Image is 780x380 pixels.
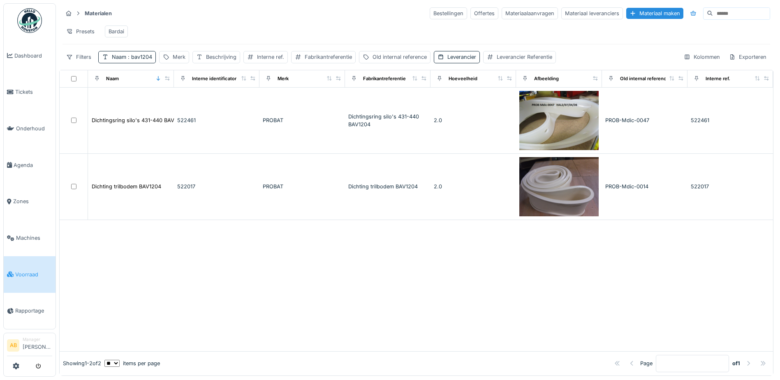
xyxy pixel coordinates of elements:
[16,125,52,132] span: Onderhoud
[497,53,552,61] div: Leverancier Referentie
[4,256,56,293] a: Voorraad
[14,161,52,169] span: Agenda
[13,197,52,205] span: Zones
[4,293,56,329] a: Rapportage
[434,183,513,190] div: 2.0
[519,157,598,216] img: Dichting trilbodem BAV1204
[691,116,770,124] div: 522461
[62,25,98,37] div: Presets
[4,74,56,111] a: Tickets
[62,51,95,63] div: Filters
[434,116,513,124] div: 2.0
[470,7,498,19] div: Offertes
[15,307,52,315] span: Rapportage
[620,75,669,82] div: Old internal reference
[4,37,56,74] a: Dashboard
[4,220,56,256] a: Machines
[263,116,342,124] div: PROBAT
[348,113,427,128] div: Dichtingsring silo's 431-440 BAV1204
[449,75,477,82] div: Hoeveelheid
[561,7,623,19] div: Materiaal leveranciers
[23,336,52,343] div: Manager
[81,9,115,17] strong: Materialen
[17,8,42,33] img: Badge_color-CXgf-gQk.svg
[92,183,161,190] div: Dichting trilbodem BAV1204
[4,147,56,183] a: Agenda
[112,53,152,61] div: Naam
[605,183,684,190] div: PROB-Mdic-0014
[4,110,56,147] a: Onderhoud
[732,359,740,367] strong: of 1
[725,51,770,63] div: Exporteren
[519,91,598,150] img: Dichtingsring silo's 431-440 BAV1204
[126,54,152,60] span: : bav1204
[106,75,119,82] div: Naam
[4,183,56,220] a: Zones
[23,336,52,354] li: [PERSON_NAME]
[691,183,770,190] div: 522017
[63,359,101,367] div: Showing 1 - 2 of 2
[605,116,684,124] div: PROB-Mdic-0047
[7,336,52,356] a: AB Manager[PERSON_NAME]
[447,53,476,61] div: Leverancier
[626,8,683,19] div: Materiaal maken
[363,75,406,82] div: Fabrikantreferentie
[109,28,124,35] div: Bardai
[680,51,724,63] div: Kolommen
[192,75,236,82] div: Interne identificator
[14,52,52,60] span: Dashboard
[177,116,256,124] div: 522461
[534,75,559,82] div: Afbeelding
[16,234,52,242] span: Machines
[348,183,427,190] div: Dichting trilbodem BAV1204
[173,53,185,61] div: Merk
[278,75,289,82] div: Merk
[92,116,186,124] div: Dichtingsring silo's 431-440 BAV1204
[7,339,19,352] li: AB
[706,75,730,82] div: Interne ref.
[257,53,284,61] div: Interne ref.
[502,7,558,19] div: Materiaalaanvragen
[430,7,467,19] div: Bestellingen
[177,183,256,190] div: 522017
[15,271,52,278] span: Voorraad
[15,88,52,96] span: Tickets
[263,183,342,190] div: PROBAT
[305,53,352,61] div: Fabrikantreferentie
[206,53,236,61] div: Beschrijving
[640,359,653,367] div: Page
[373,53,427,61] div: Old internal reference
[104,359,160,367] div: items per page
